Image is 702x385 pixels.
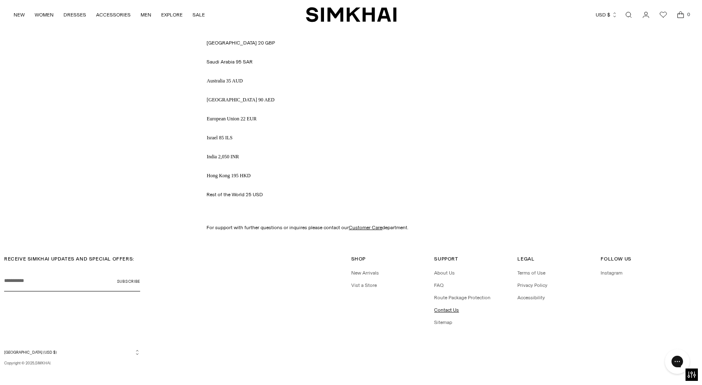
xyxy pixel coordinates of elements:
iframe: Gorgias live chat messenger [661,346,694,377]
span: Israel 85 ILS [207,135,232,141]
span: RECEIVE SIMKHAI UPDATES AND SPECIAL OFFERS: [4,256,134,262]
span: Legal [517,256,534,262]
a: DRESSES [63,6,86,24]
span: Shop [351,256,366,262]
a: EXPLORE [161,6,183,24]
span: Australia 35 AUD [207,78,242,84]
span: [GEOGRAPHIC_DATA] 20 GBP [207,40,275,46]
a: Accessibility [517,295,545,300]
a: SIMKHAI [306,7,397,23]
button: [GEOGRAPHIC_DATA] (USD $) [4,349,140,355]
a: ACCESSORIES [96,6,131,24]
span: Rest of the World 25 USD [207,192,263,197]
a: Wishlist [655,7,671,23]
span: India 2,050 INR [207,154,239,160]
button: Subscribe [117,271,140,291]
a: Sitemap [434,319,452,325]
span: [GEOGRAPHIC_DATA] 90 AED [207,97,274,103]
span: Hong Kong 195 HKD [207,173,250,178]
span: Support [434,256,458,262]
a: Vist a Store [351,282,377,288]
span: European Union 22 EUR [207,116,256,122]
a: Customer Care [349,225,382,230]
a: MEN [141,6,151,24]
a: Open search modal [620,7,637,23]
a: Route Package Protection [434,295,491,300]
span: Saudi Arabia 95 SAR [207,59,253,65]
span: Follow Us [601,256,631,262]
span: 0 [685,11,692,18]
a: Privacy Policy [517,282,547,288]
a: SIMKHAI [35,361,50,365]
a: FAQ [434,282,444,288]
a: Contact Us [434,307,459,313]
a: Instagram [601,270,622,276]
a: Go to the account page [638,7,654,23]
a: NEW [14,6,25,24]
a: Open cart modal [672,7,689,23]
a: SALE [193,6,205,24]
button: USD $ [596,6,617,24]
a: New Arrivals [351,270,379,276]
p: Copyright © 2025, . [4,360,140,366]
a: WOMEN [35,6,54,24]
span: For support with further questions or inquires please contact our department. [207,225,409,230]
a: Terms of Use [517,270,545,276]
a: About Us [434,270,455,276]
